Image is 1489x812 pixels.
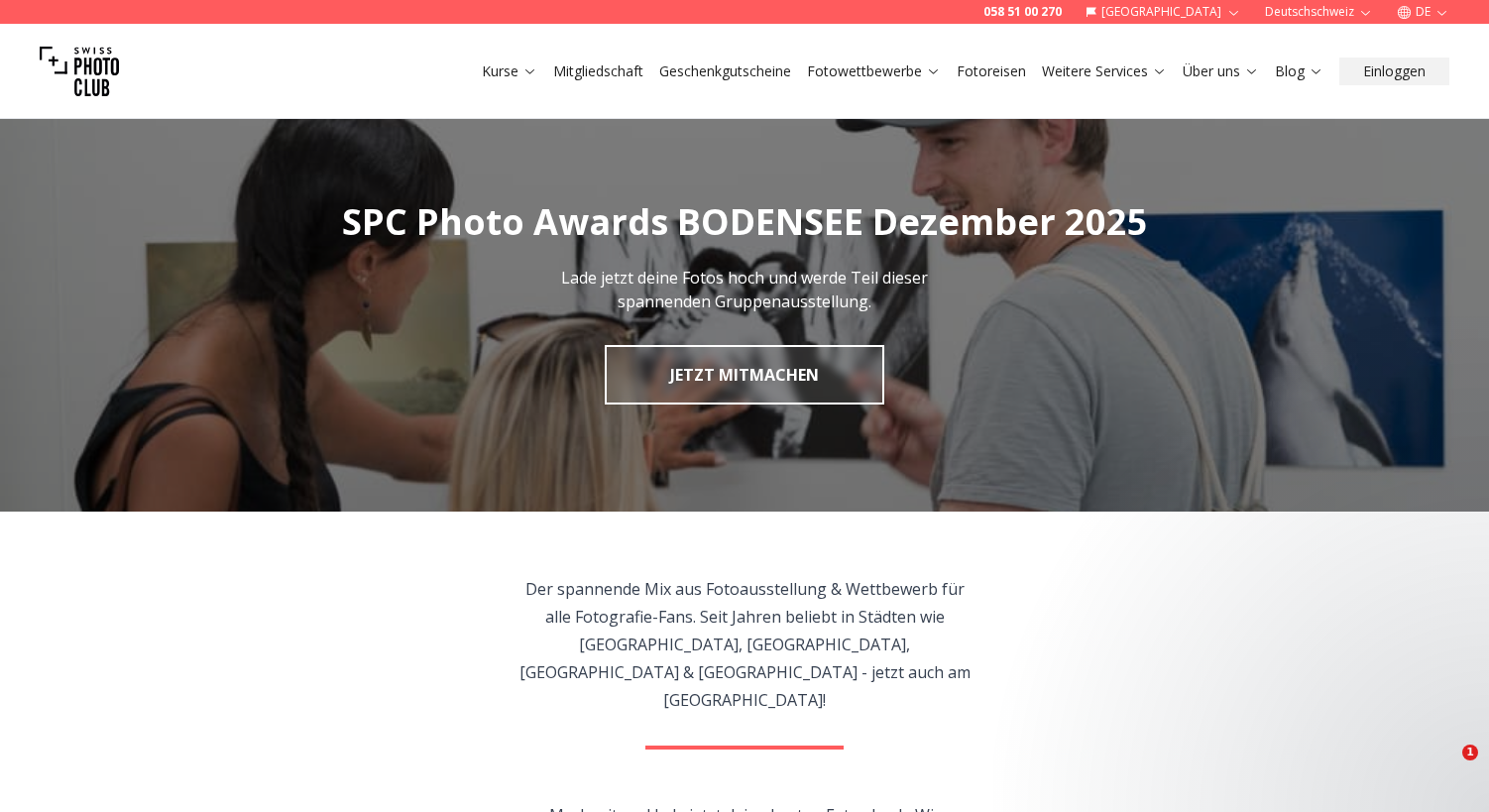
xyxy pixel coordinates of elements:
[553,61,643,81] a: Mitgliedschaft
[40,32,119,111] img: Swiss photo club
[1175,58,1267,85] button: Über uns
[482,61,537,81] a: Kurse
[807,61,941,81] a: Fotowettbewerbe
[1034,58,1175,85] button: Weitere Services
[1339,58,1449,85] button: Einloggen
[949,58,1034,85] button: Fotoreisen
[1462,745,1478,760] span: 1
[1183,61,1259,81] a: Über uns
[983,4,1062,20] a: 058 51 00 270
[545,58,651,85] button: Mitgliedschaft
[522,266,967,313] p: Lade jetzt deine Fotos hoch und werde Teil dieser spannenden Gruppenausstellung.
[799,58,949,85] button: Fotowettbewerbe
[605,345,884,405] a: JETZT MITMACHEN
[1267,58,1331,85] button: Blog
[1422,745,1469,792] iframe: Intercom live chat
[518,575,972,714] p: Der spannende Mix aus Fotoausstellung & Wettbewerb für alle Fotografie-Fans. Seit Jahren beliebt ...
[1042,61,1167,81] a: Weitere Services
[659,61,791,81] a: Geschenkgutscheine
[651,58,799,85] button: Geschenkgutscheine
[474,58,545,85] button: Kurse
[1275,61,1323,81] a: Blog
[957,61,1026,81] a: Fotoreisen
